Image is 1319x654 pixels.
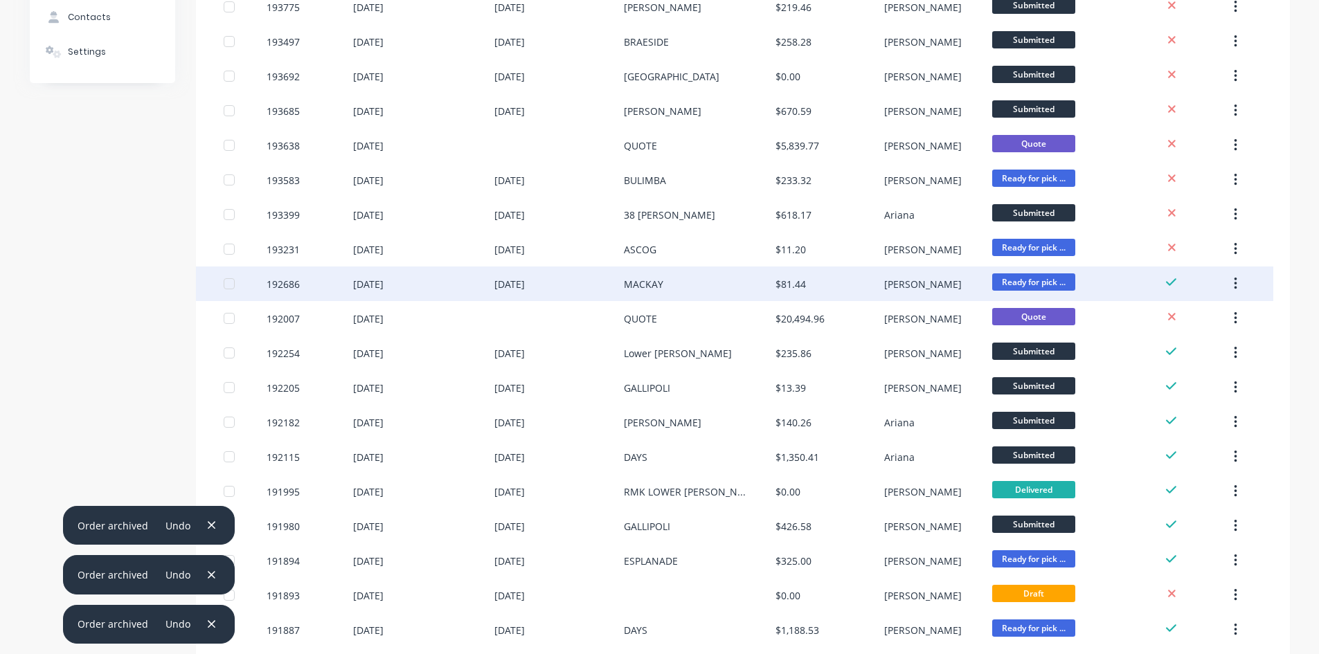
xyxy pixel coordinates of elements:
div: BULIMBA [624,173,666,188]
div: [PERSON_NAME] [884,519,962,534]
div: 192254 [267,346,300,361]
div: [PERSON_NAME] [884,104,962,118]
div: DAYS [624,450,647,464]
div: DAYS [624,623,647,637]
div: [DATE] [494,208,525,222]
div: Order archived [78,567,148,582]
div: [DATE] [353,554,384,568]
div: $0.00 [775,588,800,603]
div: Ariana [884,450,915,464]
span: Ready for pick ... [992,239,1075,256]
div: MACKAY [624,277,663,291]
div: 193638 [267,138,300,153]
div: [DATE] [353,415,384,430]
div: [DATE] [353,173,384,188]
span: Ready for pick ... [992,273,1075,291]
div: 192007 [267,311,300,326]
div: [DATE] [353,381,384,395]
div: Settings [68,46,106,58]
div: $13.39 [775,381,806,395]
div: [PERSON_NAME] [884,242,962,257]
div: [DATE] [353,450,384,464]
button: Settings [30,35,175,69]
div: [DATE] [494,381,525,395]
span: Submitted [992,412,1075,429]
div: ASCOG [624,242,656,257]
div: [PERSON_NAME] [884,346,962,361]
span: Submitted [992,377,1075,394]
div: 192205 [267,381,300,395]
div: [DATE] [494,415,525,430]
div: $1,350.41 [775,450,819,464]
span: Submitted [992,204,1075,221]
div: [PERSON_NAME] [624,415,701,430]
div: 192115 [267,450,300,464]
div: [PERSON_NAME] [624,104,701,118]
div: [PERSON_NAME] [884,381,962,395]
div: [DATE] [494,35,525,49]
div: 192182 [267,415,300,430]
span: Quote [992,135,1075,152]
div: $426.58 [775,519,811,534]
span: Submitted [992,66,1075,83]
span: Delivered [992,481,1075,498]
div: [DATE] [353,208,384,222]
div: 191995 [267,484,300,499]
span: Submitted [992,516,1075,533]
div: [DATE] [353,346,384,361]
div: [DATE] [353,311,384,326]
div: $325.00 [775,554,811,568]
div: $1,188.53 [775,623,819,637]
div: 193231 [267,242,300,257]
div: [PERSON_NAME] [884,588,962,603]
div: GALLIPOLI [624,381,670,395]
div: [GEOGRAPHIC_DATA] [624,69,719,84]
span: Ready for pick ... [992,619,1075,637]
div: [DATE] [494,450,525,464]
div: Ariana [884,415,915,430]
div: 193497 [267,35,300,49]
div: [PERSON_NAME] [884,138,962,153]
div: [DATE] [494,346,525,361]
div: $618.17 [775,208,811,222]
div: [PERSON_NAME] [884,554,962,568]
span: Ready for pick ... [992,170,1075,187]
div: [DATE] [353,242,384,257]
div: [DATE] [353,623,384,637]
div: [DATE] [494,173,525,188]
div: [DATE] [353,35,384,49]
div: ESPLANADE [624,554,678,568]
div: [DATE] [494,554,525,568]
div: [DATE] [494,519,525,534]
div: 191980 [267,519,300,534]
div: [PERSON_NAME] [884,35,962,49]
div: 38 [PERSON_NAME] [624,208,715,222]
div: 193685 [267,104,300,118]
div: [PERSON_NAME] [884,311,962,326]
div: 191893 [267,588,300,603]
span: Ready for pick ... [992,550,1075,567]
div: $670.59 [775,104,811,118]
div: $0.00 [775,484,800,499]
div: 192686 [267,277,300,291]
div: [DATE] [494,623,525,637]
div: [PERSON_NAME] [884,277,962,291]
div: $5,839.77 [775,138,819,153]
div: $11.20 [775,242,806,257]
div: [PERSON_NAME] [884,173,962,188]
div: [DATE] [494,588,525,603]
div: BRAESIDE [624,35,669,49]
div: RMK LOWER [PERSON_NAME] [624,484,748,499]
div: Ariana [884,208,915,222]
div: [DATE] [494,242,525,257]
button: Undo [159,565,198,584]
div: 191894 [267,554,300,568]
div: [DATE] [353,69,384,84]
span: Draft [992,585,1075,602]
div: $258.28 [775,35,811,49]
div: $0.00 [775,69,800,84]
div: [DATE] [353,138,384,153]
div: $233.32 [775,173,811,188]
div: $235.86 [775,346,811,361]
div: [DATE] [353,484,384,499]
